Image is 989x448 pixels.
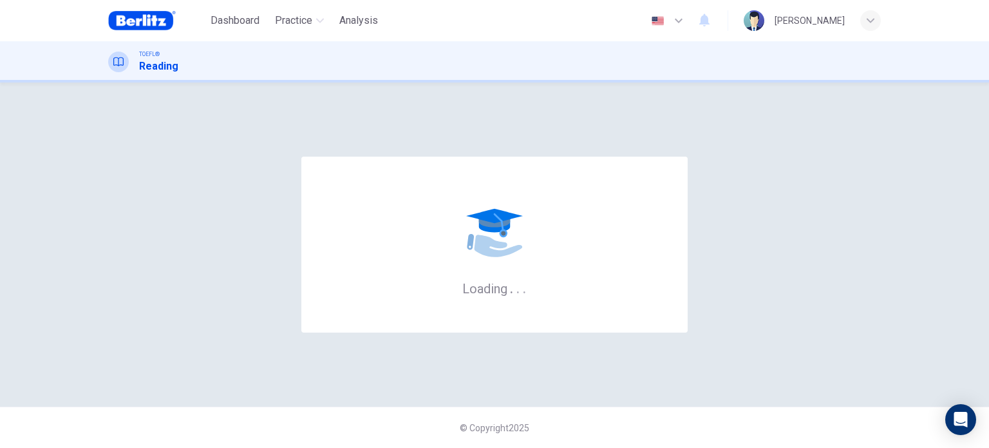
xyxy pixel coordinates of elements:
div: Open Intercom Messenger [945,404,976,435]
h6: . [522,277,527,298]
span: Dashboard [211,13,259,28]
span: Practice [275,13,312,28]
span: TOEFL® [139,50,160,59]
span: Analysis [339,13,378,28]
div: [PERSON_NAME] [775,13,845,28]
button: Analysis [334,9,383,32]
h1: Reading [139,59,178,74]
h6: . [516,277,520,298]
button: Practice [270,9,329,32]
h6: . [509,277,514,298]
button: Dashboard [205,9,265,32]
h6: Loading [462,280,527,297]
img: Profile picture [744,10,764,31]
img: Berlitz Brasil logo [108,8,176,34]
a: Berlitz Brasil logo [108,8,205,34]
span: © Copyright 2025 [460,423,529,433]
img: en [650,16,666,26]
